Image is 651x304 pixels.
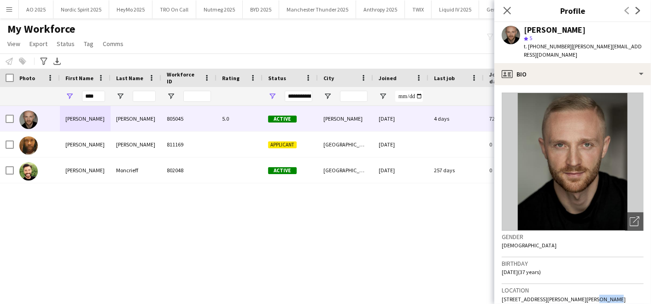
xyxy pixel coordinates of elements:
button: Open Filter Menu [268,92,276,100]
app-action-btn: Advanced filters [38,56,49,67]
button: Nordic Spirit 2025 [53,0,109,18]
div: [PERSON_NAME] [60,132,111,157]
span: Comms [103,40,123,48]
span: Jobs (last 90 days) [489,71,527,85]
span: First Name [65,75,94,82]
a: Tag [80,38,97,50]
div: [DATE] [373,158,428,183]
div: [PERSON_NAME] [60,158,111,183]
div: [PERSON_NAME] [318,106,373,131]
h3: Gender [502,233,644,241]
div: 5.0 [217,106,263,131]
h3: Birthday [502,259,644,268]
span: Joined [379,75,397,82]
div: [PERSON_NAME] [524,26,586,34]
input: Workforce ID Filter Input [183,91,211,102]
span: Status [268,75,286,82]
div: 257 days [428,158,484,183]
button: Genesis 2025 [479,0,525,18]
div: 811169 [161,132,217,157]
h3: Location [502,286,644,294]
span: Applicant [268,141,297,148]
span: [DATE] (37 years) [502,269,541,275]
div: [DATE] [373,106,428,131]
button: TWIX [405,0,432,18]
div: 802048 [161,158,217,183]
div: 4 days [428,106,484,131]
div: Open photos pop-in [625,212,644,231]
app-action-btn: Export XLSX [52,56,63,67]
span: Tag [84,40,94,48]
div: Bio [494,63,651,85]
div: [PERSON_NAME] [60,106,111,131]
button: AO 2025 [19,0,53,18]
span: Last Name [116,75,143,82]
button: Manchester Thunder 2025 [279,0,356,18]
div: Moncrieff [111,158,161,183]
span: My Workforce [7,22,75,36]
input: Last Name Filter Input [133,91,156,102]
button: Liquid IV 2025 [432,0,479,18]
span: View [7,40,20,48]
span: Active [268,167,297,174]
a: Status [53,38,78,50]
span: Export [29,40,47,48]
button: Anthropy 2025 [356,0,405,18]
span: [DEMOGRAPHIC_DATA] [502,242,557,249]
input: Joined Filter Input [395,91,423,102]
span: Workforce ID [167,71,200,85]
button: HeyMo 2025 [109,0,152,18]
img: Gary Moncrieff [19,162,38,181]
button: Open Filter Menu [116,92,124,100]
button: Open Filter Menu [379,92,387,100]
button: TRO On Call [152,0,196,18]
div: [PERSON_NAME] [111,132,161,157]
input: First Name Filter Input [82,91,105,102]
button: Open Filter Menu [167,92,175,100]
span: t. [PHONE_NUMBER] [524,43,572,50]
span: Active [268,116,297,123]
span: Rating [222,75,240,82]
input: City Filter Input [340,91,368,102]
button: Open Filter Menu [323,92,332,100]
h3: Profile [494,5,651,17]
span: | [PERSON_NAME][EMAIL_ADDRESS][DOMAIN_NAME] [524,43,642,58]
div: 0 [484,158,544,183]
span: [STREET_ADDRESS][PERSON_NAME][PERSON_NAME] [502,296,626,303]
div: [DATE] [373,132,428,157]
div: [GEOGRAPHIC_DATA] [318,158,373,183]
div: [GEOGRAPHIC_DATA] [318,132,373,157]
img: Gary Hanks [19,111,38,129]
button: BYD 2025 [243,0,279,18]
div: 0 [484,132,544,157]
img: Gary Lawrence [19,136,38,155]
span: Last job [434,75,455,82]
div: 805045 [161,106,217,131]
span: City [323,75,334,82]
span: 5 [529,35,532,41]
a: Comms [99,38,127,50]
button: Nutmeg 2025 [196,0,243,18]
button: Open Filter Menu [65,92,74,100]
div: 72 [484,106,544,131]
img: Crew avatar or photo [502,93,644,231]
span: Photo [19,75,35,82]
a: Export [26,38,51,50]
a: View [4,38,24,50]
div: [PERSON_NAME] [111,106,161,131]
span: Status [57,40,75,48]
